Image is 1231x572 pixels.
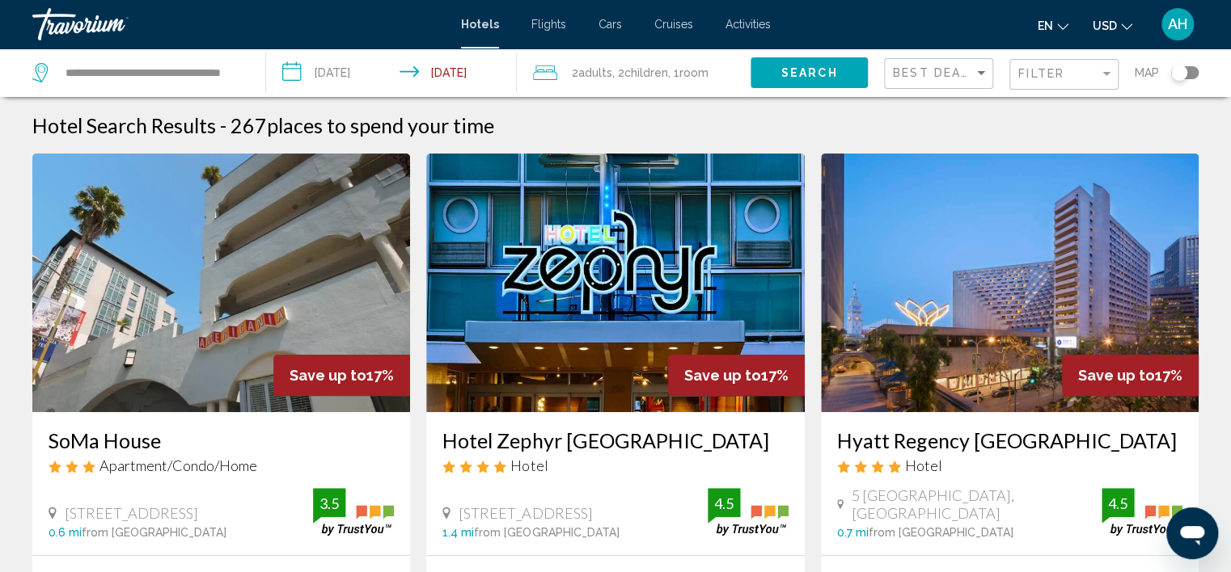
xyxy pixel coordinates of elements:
a: Activities [725,18,771,31]
span: 5 [GEOGRAPHIC_DATA], [GEOGRAPHIC_DATA] [852,486,1102,522]
span: 0.7 mi [837,526,869,539]
button: Filter [1009,58,1119,91]
span: en [1038,19,1053,32]
span: from [GEOGRAPHIC_DATA] [869,526,1013,539]
a: Travorium [32,8,445,40]
span: [STREET_ADDRESS] [65,504,198,522]
a: Cruises [654,18,693,31]
h1: Hotel Search Results [32,113,216,137]
div: 17% [273,355,410,396]
img: Hotel image [821,154,1199,412]
div: 4 star Hotel [837,456,1182,474]
span: 2 [572,61,612,84]
a: Flights [531,18,566,31]
div: 4.5 [1102,494,1134,513]
span: Map [1135,61,1159,84]
span: , 2 [612,61,668,84]
span: Filter [1018,67,1064,80]
button: Change currency [1093,14,1132,37]
mat-select: Sort by [893,67,988,81]
div: 3 star Apartment [49,456,394,474]
img: trustyou-badge.svg [313,488,394,536]
a: Hotel Zephyr [GEOGRAPHIC_DATA] [442,428,788,452]
span: Save up to [1078,367,1155,384]
span: places to spend your time [267,113,494,137]
button: User Menu [1157,7,1199,41]
iframe: Кнопка запуска окна обмена сообщениями [1166,507,1218,559]
a: Hyatt Regency [GEOGRAPHIC_DATA] [837,428,1182,452]
button: Travelers: 2 adults, 2 children [517,48,751,97]
div: 17% [1062,355,1199,396]
img: trustyou-badge.svg [1102,488,1182,536]
button: Check-in date: Aug 23, 2025 Check-out date: Aug 24, 2025 [266,48,516,97]
h2: 267 [231,113,494,137]
span: Save up to [290,367,366,384]
span: Children [624,66,668,79]
span: Best Deals [893,66,978,79]
span: 1.4 mi [442,526,474,539]
span: Apartment/Condo/Home [99,456,257,474]
div: 4.5 [708,494,740,513]
span: Adults [578,66,612,79]
span: Hotel [905,456,942,474]
span: from [GEOGRAPHIC_DATA] [474,526,619,539]
span: Room [679,66,709,79]
span: AH [1168,16,1187,32]
button: Search [751,57,868,87]
span: 0.6 mi [49,526,82,539]
a: Hotels [461,18,499,31]
a: Cars [599,18,622,31]
button: Toggle map [1159,65,1199,80]
img: Hotel image [32,154,410,412]
button: Change language [1038,14,1068,37]
span: Search [781,67,838,80]
a: SoMa House [49,428,394,452]
div: 17% [668,355,805,396]
span: Hotel [510,456,548,474]
img: trustyou-badge.svg [708,488,789,536]
div: 3.5 [313,494,345,513]
span: [STREET_ADDRESS] [459,504,592,522]
span: from [GEOGRAPHIC_DATA] [82,526,226,539]
span: - [220,113,226,137]
div: 4 star Hotel [442,456,788,474]
span: Save up to [684,367,761,384]
img: Hotel image [426,154,804,412]
span: , 1 [668,61,709,84]
span: USD [1093,19,1117,32]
